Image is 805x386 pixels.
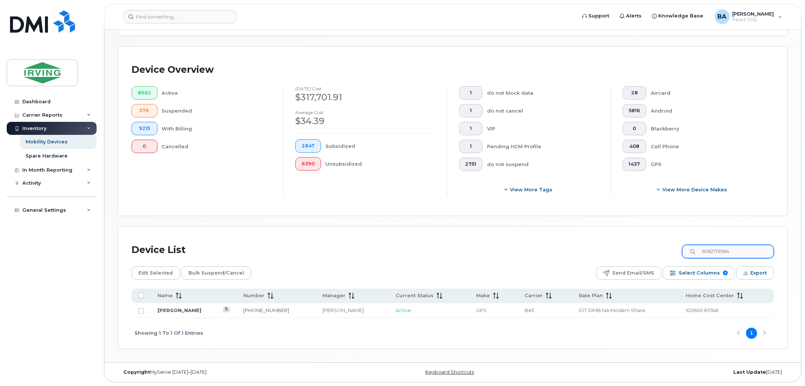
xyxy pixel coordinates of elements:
[736,266,774,280] button: Export
[682,245,774,258] input: Search Device List ...
[459,104,483,117] button: 1
[623,158,647,171] button: 1437
[476,292,490,299] span: Make
[718,12,727,21] span: BA
[295,139,321,153] button: 2847
[132,266,180,280] button: Edit Selected
[158,307,201,313] a: [PERSON_NAME]
[132,60,214,80] div: Device Overview
[138,90,151,96] span: 8662
[679,267,720,279] span: Select Columns
[465,143,476,149] span: 1
[723,270,728,275] span: 9
[629,143,640,149] span: 408
[138,143,151,149] span: 0
[686,292,734,299] span: Home Cost Center
[487,104,598,117] div: do not cancel
[243,307,289,313] a: [PHONE_NUMBER]
[134,328,203,339] span: Showing 1 To 1 Of 1 Entries
[623,86,647,100] button: 28
[589,12,610,20] span: Support
[295,91,435,104] div: $317,701.91
[596,266,661,280] button: Send Email/SMS
[158,292,173,299] span: Name
[396,307,411,313] span: Active
[710,9,787,24] div: Bonas, Amanda
[487,86,598,100] div: do not block data
[138,126,151,132] span: 9215
[162,86,272,100] div: Active
[459,122,483,135] button: 1
[123,369,150,375] strong: Copyright
[651,104,762,117] div: Android
[132,104,158,117] button: 576
[132,86,158,100] button: 8662
[325,139,435,153] div: Subsidized
[579,307,645,313] span: IOT 10MB NA Modem Share
[564,369,788,375] div: [DATE]
[662,186,727,193] span: View More Device Makes
[325,157,435,171] div: Unsubsidized
[459,158,483,171] button: 2751
[132,140,158,153] button: 0
[465,108,476,114] span: 1
[465,90,476,96] span: 1
[243,292,264,299] span: Number
[459,140,483,153] button: 1
[118,369,341,375] div: MyServe [DATE]–[DATE]
[302,161,315,167] span: 6390
[663,266,735,280] button: Select Columns 9
[651,158,762,171] div: GPS
[577,9,615,23] a: Support
[139,267,173,279] span: Edit Selected
[733,17,774,23] span: Read Only
[322,292,345,299] span: Manager
[295,86,435,91] h4: [DATE] cost
[162,122,272,135] div: With Billing
[686,307,718,313] span: 102600.63748
[623,104,647,117] button: 5816
[295,115,435,127] div: $34.39
[659,12,704,20] span: Knowledge Base
[746,328,757,339] button: Page 1
[425,369,474,375] a: Keyboard Shortcuts
[510,186,552,193] span: View more tags
[188,267,244,279] span: Bulk Suspend/Cancel
[525,292,543,299] span: Carrier
[162,104,272,117] div: Suspended
[465,126,476,132] span: 1
[487,140,598,153] div: Pending HCM Profile
[750,267,767,279] span: Export
[223,307,230,312] a: View Last Bill
[615,9,647,23] a: Alerts
[487,122,598,135] div: VIP
[629,108,640,114] span: 5816
[651,140,762,153] div: Cell Phone
[629,90,640,96] span: 28
[612,267,654,279] span: Send Email/SMS
[322,307,382,314] div: [PERSON_NAME]
[733,11,774,17] span: [PERSON_NAME]
[647,9,709,23] a: Knowledge Base
[651,86,762,100] div: Aircard
[132,122,158,135] button: 9215
[124,10,236,23] input: Find something...
[733,369,766,375] strong: Last Update
[579,292,603,299] span: Rate Plan
[396,292,434,299] span: Current Status
[132,240,186,260] div: Device List
[525,307,534,313] span: Bell
[295,110,435,115] h4: Average cost
[623,122,647,135] button: 0
[651,122,762,135] div: Blackberry
[476,307,487,313] span: GPS
[162,140,272,153] div: Cancelled
[626,12,642,20] span: Alerts
[623,183,762,196] button: View More Device Makes
[138,108,151,114] span: 576
[459,86,483,100] button: 1
[302,143,315,149] span: 2847
[629,161,640,167] span: 1437
[623,140,647,153] button: 408
[465,161,476,167] span: 2751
